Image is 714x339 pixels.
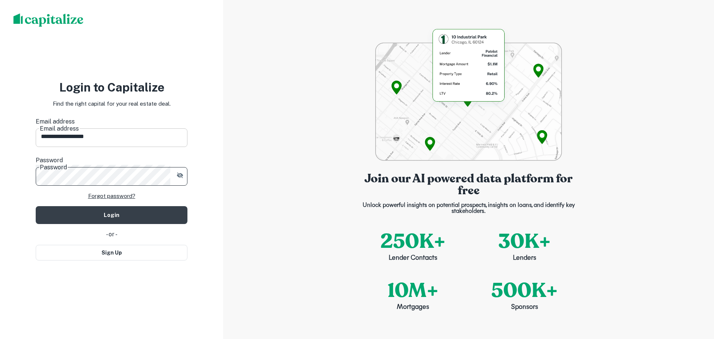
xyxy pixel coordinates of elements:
[36,206,187,224] button: Login
[36,156,187,165] label: Password
[498,226,551,256] p: 30K+
[491,275,558,306] p: 500K+
[36,117,187,126] label: Email address
[13,13,84,27] img: capitalize-logo.png
[36,79,187,96] h3: Login to Capitalize
[36,245,187,260] button: Sign Up
[387,275,438,306] p: 10M+
[513,253,536,263] p: Lenders
[389,253,437,263] p: Lender Contacts
[357,173,580,196] p: Join our AI powered data platform for free
[380,226,446,256] p: 250K+
[357,202,580,214] p: Unlock powerful insights on potential prospects, insights on loans, and identify key stakeholders.
[511,303,538,313] p: Sponsors
[677,279,714,315] iframe: Chat Widget
[53,99,171,108] p: Find the right capital for your real estate deal.
[88,192,135,201] a: Forgot password?
[375,27,562,161] img: login-bg
[36,230,187,239] div: - or -
[397,303,429,313] p: Mortgages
